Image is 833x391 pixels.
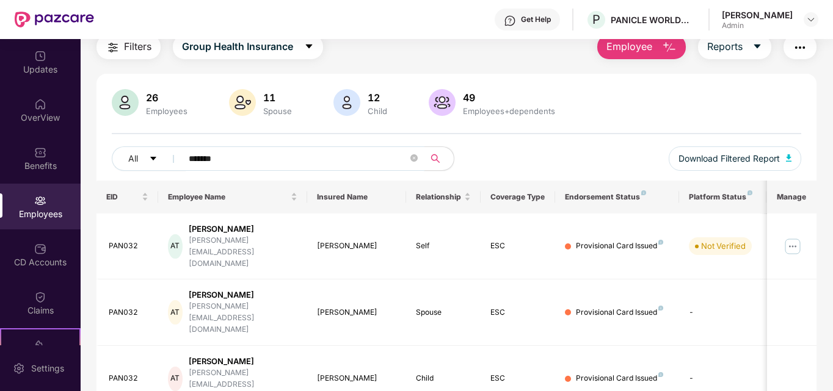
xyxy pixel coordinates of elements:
th: EID [96,181,159,213]
div: 49 [460,91,558,104]
div: [PERSON_NAME] [317,373,397,384]
th: Coverage Type [481,181,555,213]
div: [PERSON_NAME] [317,240,397,252]
div: [PERSON_NAME][EMAIL_ADDRESS][DOMAIN_NAME] [189,235,297,270]
div: Endorsement Status [565,192,669,202]
button: Group Health Insurancecaret-down [173,35,323,59]
img: svg+xml;base64,PHN2ZyB4bWxucz0iaHR0cDovL3d3dy53My5vcmcvMjAwMC9zdmciIHdpZHRoPSI4IiBoZWlnaHQ9IjgiIH... [658,372,663,377]
div: Child [416,373,471,384]
button: Employee [597,35,686,59]
img: New Pazcare Logo [15,12,94,27]
div: ESC [490,373,545,384]
img: manageButton [783,237,802,256]
img: svg+xml;base64,PHN2ZyBpZD0iRW1wbG95ZWVzIiB4bWxucz0iaHR0cDovL3d3dy53My5vcmcvMjAwMC9zdmciIHdpZHRoPS... [34,195,46,207]
div: ESC [490,307,545,318]
div: Get Help [521,15,551,24]
img: svg+xml;base64,PHN2ZyBpZD0iRHJvcGRvd24tMzJ4MzIiIHhtbG5zPSJodHRwOi8vd3d3LnczLm9yZy8yMDAwL3N2ZyIgd2... [806,15,816,24]
img: svg+xml;base64,PHN2ZyB4bWxucz0iaHR0cDovL3d3dy53My5vcmcvMjAwMC9zdmciIHdpZHRoPSIyMSIgaGVpZ2h0PSIyMC... [34,339,46,351]
img: svg+xml;base64,PHN2ZyB4bWxucz0iaHR0cDovL3d3dy53My5vcmcvMjAwMC9zdmciIHhtbG5zOnhsaW5rPSJodHRwOi8vd3... [229,89,256,116]
div: Admin [722,21,793,30]
span: caret-down [304,41,314,52]
button: Filters [96,35,161,59]
span: Download Filtered Report [678,152,780,165]
div: Self [416,240,471,252]
div: [PERSON_NAME] [189,356,297,367]
div: 12 [365,91,390,104]
th: Employee Name [158,181,307,213]
div: PAN032 [109,240,149,252]
button: Allcaret-down [112,146,186,171]
button: Reportscaret-down [698,35,771,59]
div: Provisional Card Issued [576,240,663,252]
span: Group Health Insurance [182,39,293,54]
div: Spouse [261,106,294,116]
td: - [679,279,766,346]
span: EID [106,192,140,202]
img: svg+xml;base64,PHN2ZyB4bWxucz0iaHR0cDovL3d3dy53My5vcmcvMjAwMC9zdmciIHdpZHRoPSIyNCIgaGVpZ2h0PSIyNC... [106,40,120,55]
span: Relationship [416,192,462,202]
img: svg+xml;base64,PHN2ZyB4bWxucz0iaHR0cDovL3d3dy53My5vcmcvMjAwMC9zdmciIHdpZHRoPSIyNCIgaGVpZ2h0PSIyNC... [793,40,807,55]
span: Employee [606,39,652,54]
span: Employee Name [168,192,288,202]
div: Spouse [416,307,471,318]
span: P [592,12,600,27]
div: Employees [144,106,190,116]
span: close-circle [410,154,418,162]
img: svg+xml;base64,PHN2ZyBpZD0iQ2xhaW0iIHhtbG5zPSJodHRwOi8vd3d3LnczLm9yZy8yMDAwL3N2ZyIgd2lkdGg9IjIwIi... [34,291,46,303]
img: svg+xml;base64,PHN2ZyBpZD0iU2V0dGluZy0yMHgyMCIgeG1sbnM9Imh0dHA6Ly93d3cudzMub3JnLzIwMDAvc3ZnIiB3aW... [13,362,25,375]
span: Filters [124,39,151,54]
span: caret-down [149,154,158,164]
th: Manage [767,181,817,213]
div: [PERSON_NAME] [722,9,793,21]
span: close-circle [410,153,418,165]
img: svg+xml;base64,PHN2ZyB4bWxucz0iaHR0cDovL3d3dy53My5vcmcvMjAwMC9zdmciIHdpZHRoPSI4IiBoZWlnaHQ9IjgiIH... [748,190,752,195]
div: Provisional Card Issued [576,373,663,384]
div: Child [365,106,390,116]
img: svg+xml;base64,PHN2ZyB4bWxucz0iaHR0cDovL3d3dy53My5vcmcvMjAwMC9zdmciIHhtbG5zOnhsaW5rPSJodHRwOi8vd3... [333,89,360,116]
span: All [128,152,138,165]
button: search [424,146,454,171]
span: caret-down [752,41,762,52]
div: Platform Status [689,192,756,202]
img: svg+xml;base64,PHN2ZyB4bWxucz0iaHR0cDovL3d3dy53My5vcmcvMjAwMC9zdmciIHhtbG5zOnhsaW5rPSJodHRwOi8vd3... [112,89,139,116]
div: PANICLE WORLDWIDE PRIVATE LIMITED [611,14,696,26]
div: AT [168,300,182,325]
button: Download Filtered Report [669,146,802,171]
th: Insured Name [307,181,407,213]
span: search [424,154,448,163]
div: Provisional Card Issued [576,307,663,318]
img: svg+xml;base64,PHN2ZyB4bWxucz0iaHR0cDovL3d3dy53My5vcmcvMjAwMC9zdmciIHdpZHRoPSI4IiBoZWlnaHQ9IjgiIH... [658,240,663,245]
img: svg+xml;base64,PHN2ZyB4bWxucz0iaHR0cDovL3d3dy53My5vcmcvMjAwMC9zdmciIHhtbG5zOnhsaW5rPSJodHRwOi8vd3... [429,89,456,116]
img: svg+xml;base64,PHN2ZyBpZD0iQmVuZWZpdHMiIHhtbG5zPSJodHRwOi8vd3d3LnczLm9yZy8yMDAwL3N2ZyIgd2lkdGg9Ij... [34,146,46,159]
div: AT [168,367,182,391]
div: 11 [261,91,294,104]
span: Reports [707,39,743,54]
div: PAN032 [109,373,149,384]
img: svg+xml;base64,PHN2ZyB4bWxucz0iaHR0cDovL3d3dy53My5vcmcvMjAwMC9zdmciIHdpZHRoPSI4IiBoZWlnaHQ9IjgiIH... [658,306,663,310]
th: Relationship [406,181,481,213]
div: AT [168,234,182,259]
div: [PERSON_NAME] [317,307,397,318]
div: [PERSON_NAME] [189,223,297,235]
div: Employees+dependents [460,106,558,116]
div: ESC [490,240,545,252]
div: 26 [144,91,190,104]
img: svg+xml;base64,PHN2ZyBpZD0iQ0RfQWNjb3VudHMiIGRhdGEtbmFtZT0iQ0QgQWNjb3VudHMiIHhtbG5zPSJodHRwOi8vd3... [34,243,46,255]
img: svg+xml;base64,PHN2ZyB4bWxucz0iaHR0cDovL3d3dy53My5vcmcvMjAwMC9zdmciIHhtbG5zOnhsaW5rPSJodHRwOi8vd3... [786,154,792,162]
img: svg+xml;base64,PHN2ZyB4bWxucz0iaHR0cDovL3d3dy53My5vcmcvMjAwMC9zdmciIHhtbG5zOnhsaW5rPSJodHRwOi8vd3... [662,40,677,55]
div: Not Verified [701,240,746,252]
img: svg+xml;base64,PHN2ZyBpZD0iSG9tZSIgeG1sbnM9Imh0dHA6Ly93d3cudzMub3JnLzIwMDAvc3ZnIiB3aWR0aD0iMjAiIG... [34,98,46,110]
img: svg+xml;base64,PHN2ZyBpZD0iSGVscC0zMngzMiIgeG1sbnM9Imh0dHA6Ly93d3cudzMub3JnLzIwMDAvc3ZnIiB3aWR0aD... [504,15,516,27]
div: Settings [27,362,68,375]
img: svg+xml;base64,PHN2ZyBpZD0iVXBkYXRlZCIgeG1sbnM9Imh0dHA6Ly93d3cudzMub3JnLzIwMDAvc3ZnIiB3aWR0aD0iMj... [34,50,46,62]
div: [PERSON_NAME] [189,289,297,301]
img: svg+xml;base64,PHN2ZyB4bWxucz0iaHR0cDovL3d3dy53My5vcmcvMjAwMC9zdmciIHdpZHRoPSI4IiBoZWlnaHQ9IjgiIH... [641,190,646,195]
div: [PERSON_NAME][EMAIL_ADDRESS][DOMAIN_NAME] [189,301,297,335]
div: PAN032 [109,307,149,318]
